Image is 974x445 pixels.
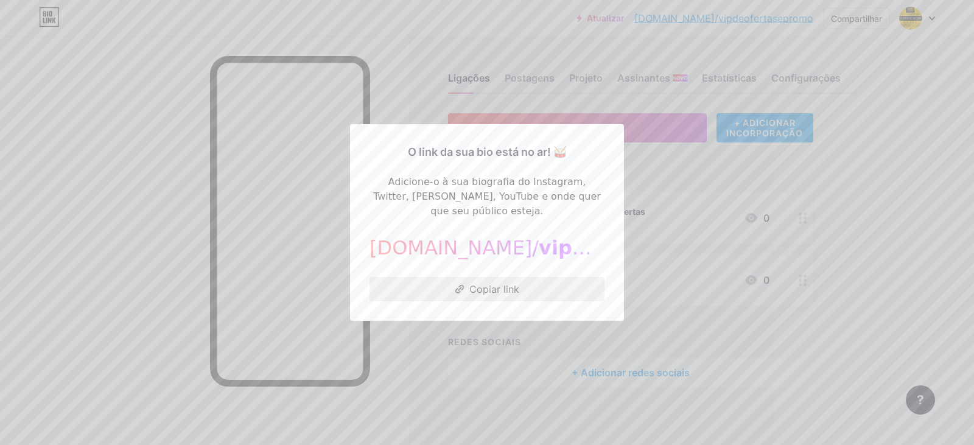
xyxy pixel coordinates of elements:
[539,236,762,259] font: vipdeofertasepromo
[408,145,567,158] font: O link da sua bio está no ar! 🥁
[373,176,601,217] font: Adicione-o à sua biografia do Instagram, Twitter, [PERSON_NAME], YouTube e onde quer que seu públ...
[370,277,604,301] button: Copiar link
[370,236,539,259] font: [DOMAIN_NAME]/
[469,283,519,295] font: Copiar link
